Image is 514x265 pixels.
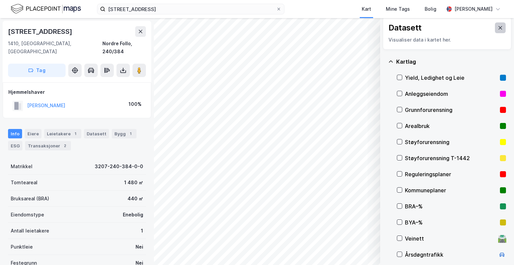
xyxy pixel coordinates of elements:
div: Veinett [405,235,495,243]
div: 3207-240-384-0-0 [95,162,143,171]
div: Kart [362,5,371,13]
div: Nordre Follo, 240/384 [102,40,146,56]
div: Eiendomstype [11,211,44,219]
div: Leietakere [44,129,81,138]
div: Datasett [84,129,109,138]
div: Reguleringsplaner [405,170,497,178]
div: Kontrollprogram for chat [481,233,514,265]
div: Punktleie [11,243,33,251]
input: Søk på adresse, matrikkel, gårdeiere, leietakere eller personer [105,4,276,14]
div: Bolig [425,5,436,13]
button: Tag [8,64,66,77]
div: 1 480 ㎡ [124,179,143,187]
div: 1410, [GEOGRAPHIC_DATA], [GEOGRAPHIC_DATA] [8,40,102,56]
div: Støyforurensning T-1442 [405,154,497,162]
div: Datasett [389,22,422,33]
div: BRA–% [405,202,497,210]
div: Nei [136,243,143,251]
div: 2 [62,142,68,149]
div: Tomteareal [11,179,37,187]
div: Transaksjoner [25,141,71,150]
div: Matrikkel [11,162,32,171]
div: Grunnforurensning [405,106,497,114]
div: Kartlag [396,58,506,66]
div: Hjemmelshaver [8,88,146,96]
div: Visualiser data i kartet her. [389,36,506,44]
div: Enebolig [123,211,143,219]
div: Mine Tags [386,5,410,13]
div: ESG [8,141,22,150]
div: Støyforurensning [405,138,497,146]
div: 1 [127,130,134,137]
div: 100% [128,100,142,108]
div: Kommuneplaner [405,186,497,194]
div: 1 [141,227,143,235]
div: [PERSON_NAME] [454,5,493,13]
div: Årsdøgntrafikk [405,251,495,259]
div: Bygg [112,129,137,138]
div: [STREET_ADDRESS] [8,26,74,37]
div: 440 ㎡ [127,195,143,203]
div: Antall leietakere [11,227,49,235]
div: Yield, Ledighet og Leie [405,74,497,82]
div: 1 [72,130,79,137]
div: Arealbruk [405,122,497,130]
div: Info [8,129,22,138]
img: logo.f888ab2527a4732fd821a326f86c7f29.svg [11,3,81,15]
div: Anleggseiendom [405,90,497,98]
div: Eiere [25,129,41,138]
div: BYA–% [405,218,497,226]
iframe: Chat Widget [481,233,514,265]
div: Bruksareal (BRA) [11,195,49,203]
